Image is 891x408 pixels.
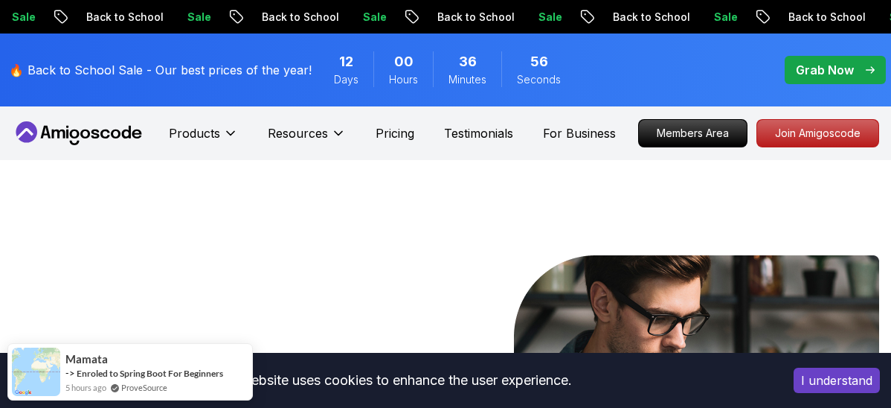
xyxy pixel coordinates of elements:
[65,381,106,394] span: 5 hours ago
[249,10,350,25] p: Back to School
[448,72,486,87] span: Minutes
[268,124,328,142] p: Resources
[77,368,223,379] a: Enroled to Spring Boot For Beginners
[334,72,358,87] span: Days
[11,364,771,397] div: This website uses cookies to enhance the user experience.
[638,119,747,147] a: Members Area
[701,10,749,25] p: Sale
[394,51,414,72] span: 0 Hours
[425,10,526,25] p: Back to School
[268,124,346,154] button: Resources
[794,368,880,393] button: Accept cookies
[639,120,747,147] p: Members Area
[65,353,108,366] span: Mamata
[776,10,877,25] p: Back to School
[175,10,222,25] p: Sale
[517,72,561,87] span: Seconds
[530,51,548,72] span: 56 Seconds
[389,72,418,87] span: Hours
[543,124,616,142] a: For Business
[12,348,60,396] img: provesource social proof notification image
[9,61,312,79] p: 🔥 Back to School Sale - Our best prices of the year!
[526,10,573,25] p: Sale
[796,61,854,79] p: Grab Now
[600,10,701,25] p: Back to School
[444,124,513,142] a: Testimonials
[339,51,353,72] span: 12 Days
[65,367,75,379] span: ->
[756,119,879,147] a: Join Amigoscode
[169,124,220,142] p: Products
[376,124,414,142] a: Pricing
[74,10,175,25] p: Back to School
[169,124,238,154] button: Products
[459,51,477,72] span: 36 Minutes
[350,10,398,25] p: Sale
[757,120,878,147] p: Join Amigoscode
[121,381,167,394] a: ProveSource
